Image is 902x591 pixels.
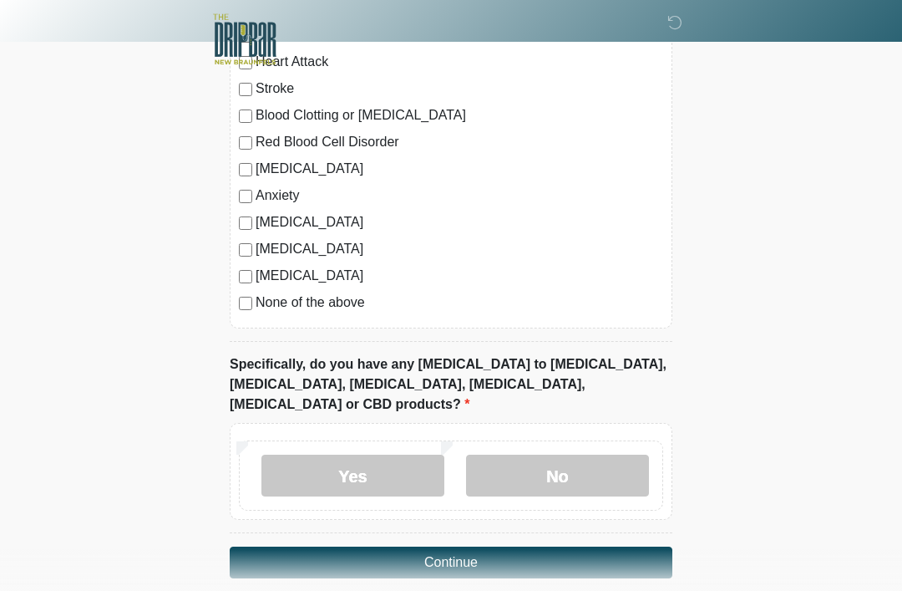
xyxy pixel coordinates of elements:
input: [MEDICAL_DATA] [239,243,252,257]
label: Specifically, do you have any [MEDICAL_DATA] to [MEDICAL_DATA], [MEDICAL_DATA], [MEDICAL_DATA], [... [230,354,672,415]
label: Red Blood Cell Disorder [256,132,663,152]
label: [MEDICAL_DATA] [256,239,663,259]
input: [MEDICAL_DATA] [239,217,252,230]
input: [MEDICAL_DATA] [239,270,252,283]
label: No [466,455,649,497]
input: Red Blood Cell Disorder [239,136,252,150]
input: Anxiety [239,190,252,203]
input: None of the above [239,297,252,310]
button: Continue [230,547,672,578]
label: [MEDICAL_DATA] [256,159,663,179]
input: [MEDICAL_DATA] [239,163,252,176]
img: The DRIPBaR - New Braunfels Logo [213,13,276,67]
input: Blood Clotting or [MEDICAL_DATA] [239,110,252,123]
label: Anxiety [256,186,663,206]
label: [MEDICAL_DATA] [256,266,663,286]
label: Stroke [256,79,663,99]
label: Blood Clotting or [MEDICAL_DATA] [256,105,663,125]
input: Stroke [239,83,252,96]
label: Yes [261,455,444,497]
label: [MEDICAL_DATA] [256,212,663,232]
label: None of the above [256,293,663,313]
